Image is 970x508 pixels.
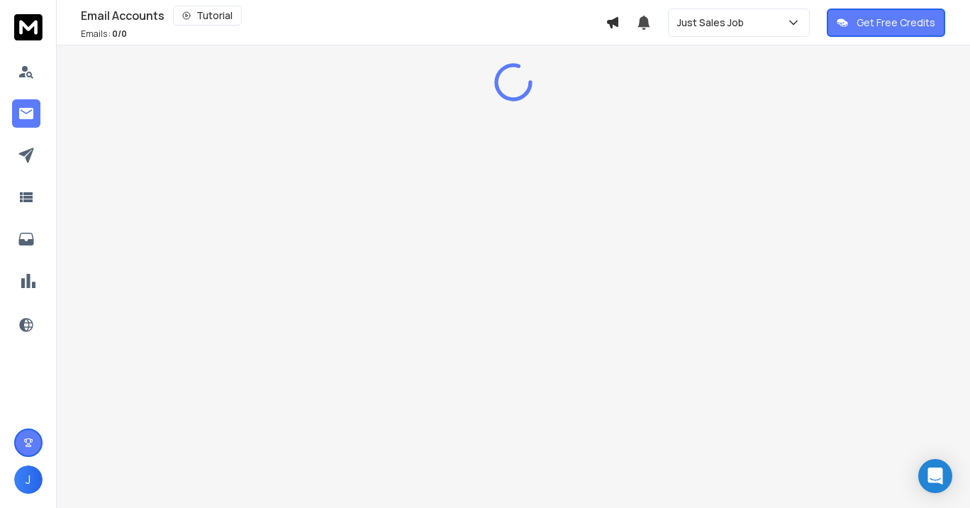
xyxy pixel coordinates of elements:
span: 0 / 0 [112,28,127,40]
p: Emails : [81,28,127,40]
button: J [14,465,43,494]
button: Tutorial [173,6,242,26]
p: Get Free Credits [857,16,935,30]
div: Email Accounts [81,6,606,26]
div: Open Intercom Messenger [918,459,952,493]
p: Just Sales Job [677,16,749,30]
button: Get Free Credits [827,9,945,37]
